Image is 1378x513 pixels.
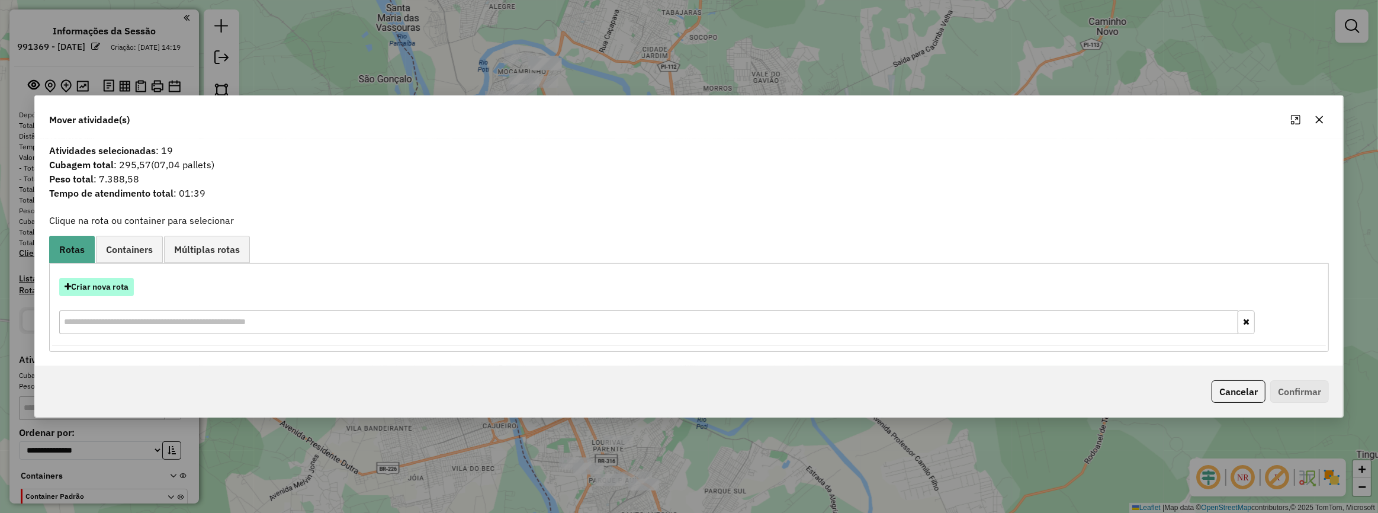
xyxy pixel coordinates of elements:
span: : 19 [42,143,1336,158]
span: Múltiplas rotas [174,245,240,254]
span: Containers [106,245,153,254]
span: : 295,57 [42,158,1336,172]
span: (07,04 pallets) [151,159,214,171]
label: Clique na rota ou container para selecionar [49,213,234,227]
button: Maximize [1286,110,1305,129]
strong: Atividades selecionadas [49,145,156,156]
strong: Peso total [49,173,94,185]
strong: Cubagem total [49,159,114,171]
span: Rotas [59,245,85,254]
span: : 01:39 [42,186,1336,200]
button: Criar nova rota [59,278,134,296]
strong: Tempo de atendimento total [49,187,174,199]
button: Cancelar [1212,380,1265,403]
span: Mover atividade(s) [49,113,130,127]
span: : 7.388,58 [42,172,1336,186]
